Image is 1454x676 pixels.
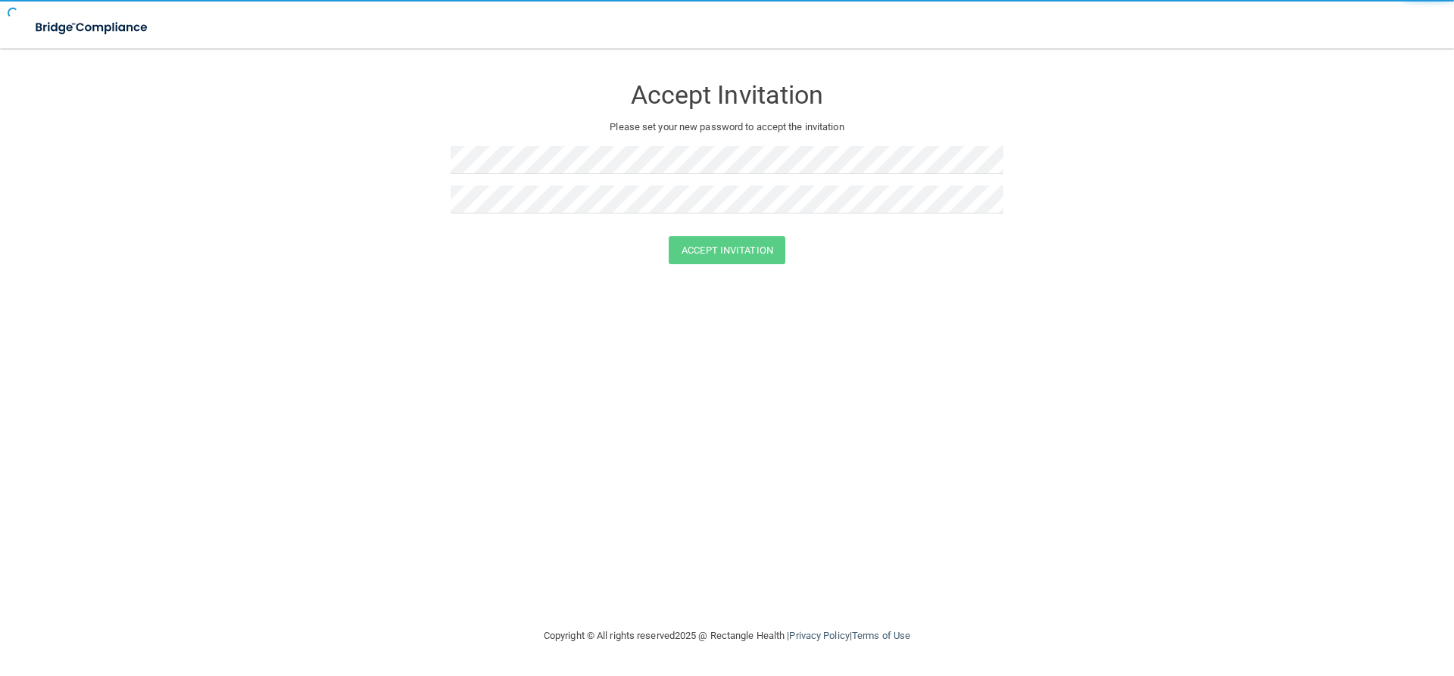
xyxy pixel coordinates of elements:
[789,630,849,641] a: Privacy Policy
[462,118,992,136] p: Please set your new password to accept the invitation
[451,612,1003,660] div: Copyright © All rights reserved 2025 @ Rectangle Health | |
[669,236,785,264] button: Accept Invitation
[451,81,1003,109] h3: Accept Invitation
[23,12,162,43] img: bridge_compliance_login_screen.278c3ca4.svg
[852,630,910,641] a: Terms of Use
